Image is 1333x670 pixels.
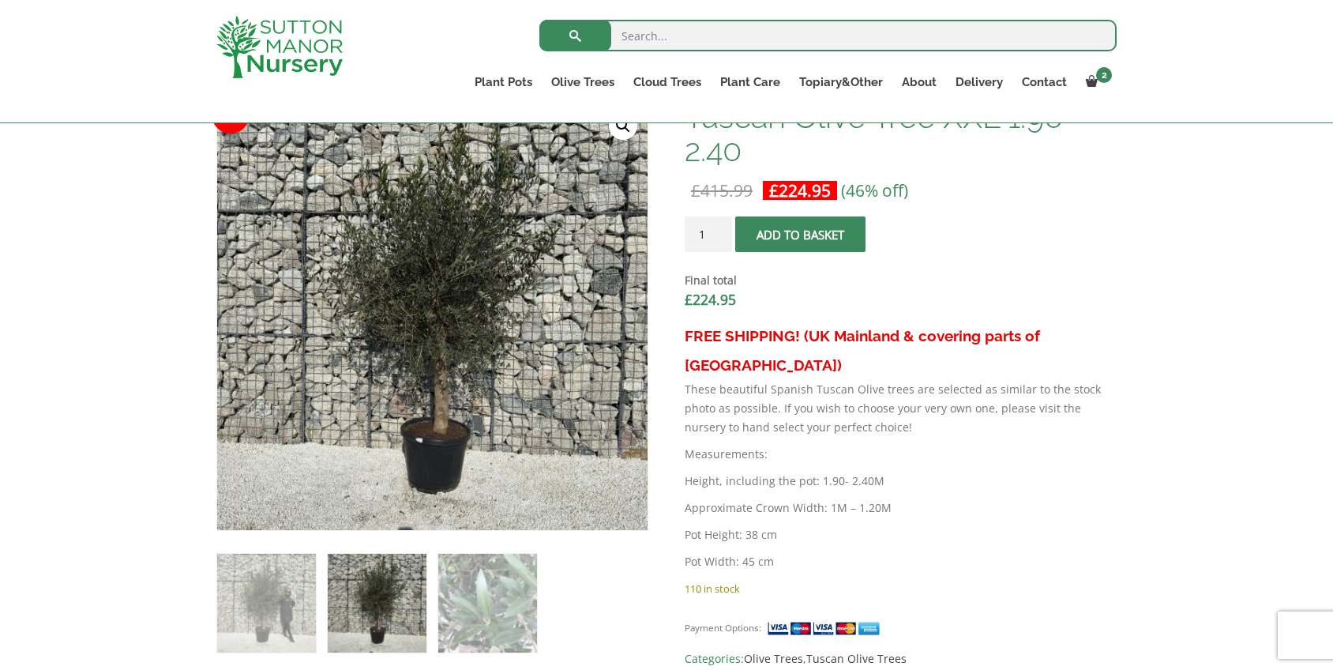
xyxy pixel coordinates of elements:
img: Tuscan Olive Tree XXL 1.90 - 2.40 - Image 3 [438,554,537,653]
input: Product quantity [685,216,732,252]
button: Add to basket [735,216,866,252]
bdi: 224.95 [685,290,736,309]
a: About [892,71,946,93]
span: £ [691,179,700,201]
h3: FREE SHIPPING! (UK Mainland & covering parts of [GEOGRAPHIC_DATA]) [685,322,1117,380]
a: View full-screen image gallery [609,111,637,140]
p: These beautiful Spanish Tuscan Olive trees are selected as similar to the stock photo as possible... [685,380,1117,437]
a: Olive Trees [744,651,803,666]
p: 110 in stock [685,579,1117,598]
img: payment supported [767,620,885,637]
span: £ [769,179,779,201]
bdi: 224.95 [769,179,831,201]
p: Pot Height: 38 cm [685,525,1117,544]
span: 2 [1096,67,1112,83]
p: Pot Width: 45 cm [685,552,1117,571]
a: Delivery [946,71,1012,93]
p: Height, including the pot: 1.90- 2.40M [685,472,1117,491]
p: Approximate Crown Width: 1M – 1.20M [685,499,1117,518]
bdi: 415.99 [691,179,753,201]
span: (46% off) [841,179,908,201]
input: Search... [539,20,1117,51]
img: Tuscan Olive Tree XXL 1.90 - 2.40 - Image 2 [328,554,426,653]
a: Plant Pots [465,71,542,93]
img: logo [216,16,343,78]
a: Olive Trees [542,71,624,93]
h1: Tuscan Olive Tree XXL 1.90 – 2.40 [685,100,1117,167]
dt: Final total [685,271,1117,290]
small: Payment Options: [685,622,761,634]
span: Categories: , [685,649,1117,668]
a: Topiary&Other [790,71,892,93]
img: Tuscan Olive Tree XXL 1.90 - 2.40 [217,554,316,653]
a: Plant Care [711,71,790,93]
p: Measurements: [685,445,1117,464]
a: Cloud Trees [624,71,711,93]
a: 2 [1076,71,1117,93]
a: Tuscan Olive Trees [806,651,907,666]
a: Contact [1012,71,1076,93]
span: £ [685,290,693,309]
